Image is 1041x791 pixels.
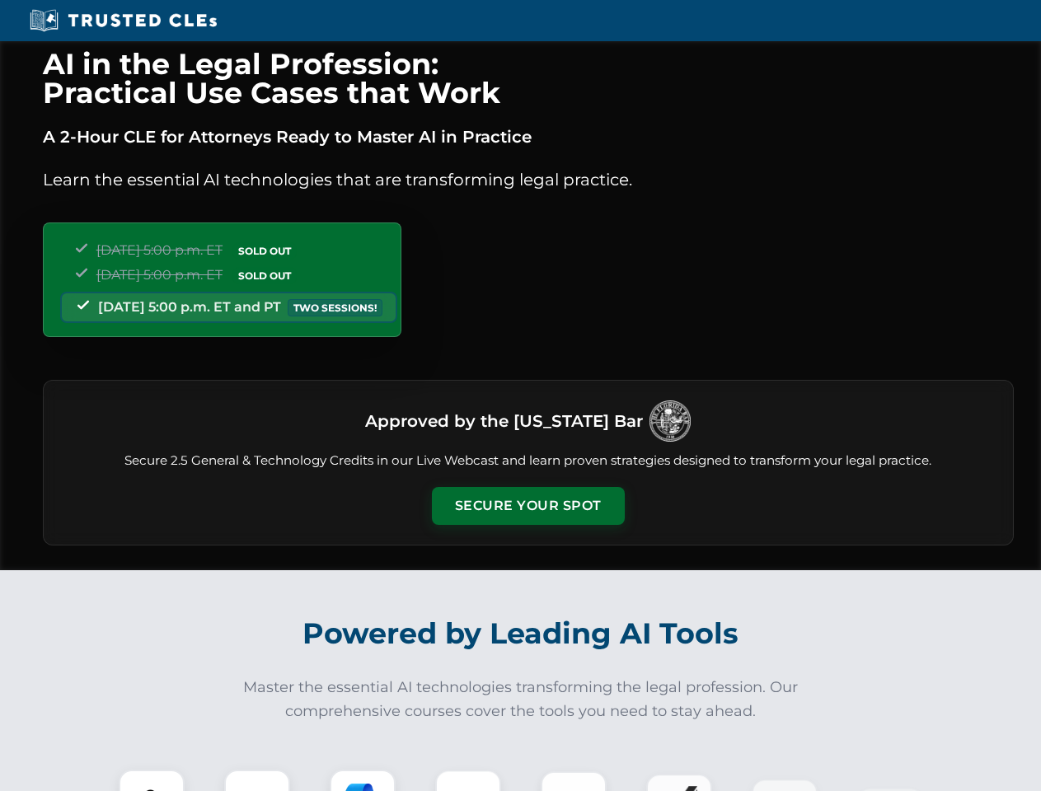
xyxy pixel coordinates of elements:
p: Secure 2.5 General & Technology Credits in our Live Webcast and learn proven strategies designed ... [63,452,993,470]
span: [DATE] 5:00 p.m. ET [96,242,223,258]
p: Master the essential AI technologies transforming the legal profession. Our comprehensive courses... [232,676,809,723]
p: Learn the essential AI technologies that are transforming legal practice. [43,166,1014,193]
h2: Powered by Leading AI Tools [64,605,978,662]
img: Logo [649,400,691,442]
span: SOLD OUT [232,242,297,260]
p: A 2-Hour CLE for Attorneys Ready to Master AI in Practice [43,124,1014,150]
span: [DATE] 5:00 p.m. ET [96,267,223,283]
button: Secure Your Spot [432,487,625,525]
span: SOLD OUT [232,267,297,284]
img: Trusted CLEs [25,8,222,33]
h3: Approved by the [US_STATE] Bar [365,406,643,436]
h1: AI in the Legal Profession: Practical Use Cases that Work [43,49,1014,107]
